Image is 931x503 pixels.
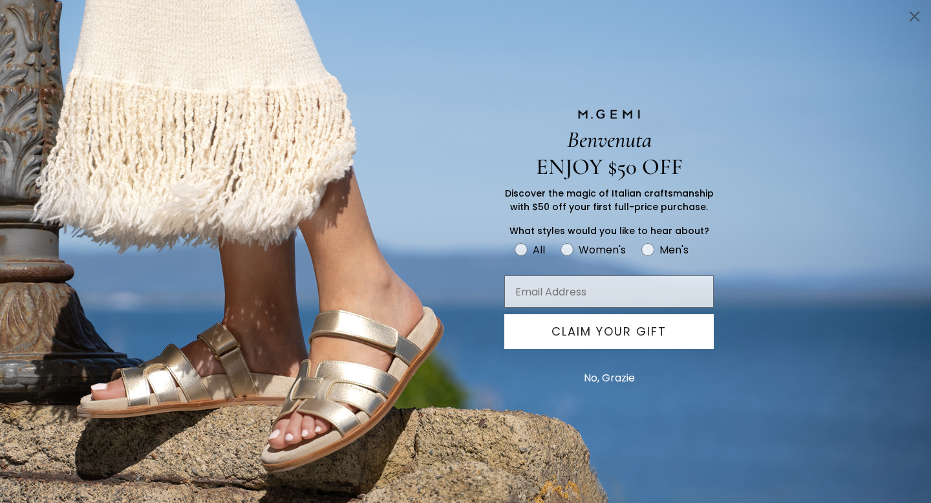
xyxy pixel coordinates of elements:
input: Email Address [504,275,714,308]
img: M.GEMI [577,109,641,120]
div: All [533,242,545,258]
button: No, Grazie [577,362,641,394]
div: Women's [579,242,626,258]
span: ENJOY $50 OFF [536,153,683,180]
span: Benvenuta [567,126,652,153]
button: Close dialog [903,5,926,28]
div: Men's [659,242,689,258]
span: Discover the magic of Italian craftsmanship with $50 off your first full-price purchase. [505,187,714,213]
span: What styles would you like to hear about? [509,224,709,237]
button: CLAIM YOUR GIFT [504,314,714,349]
